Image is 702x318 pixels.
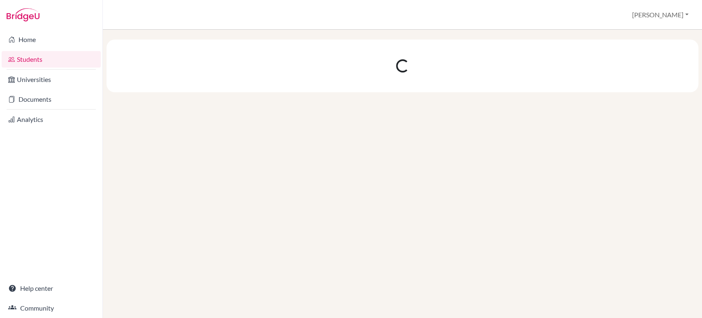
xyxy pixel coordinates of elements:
img: Bridge-U [7,8,39,21]
a: Documents [2,91,101,108]
a: Students [2,51,101,68]
a: Home [2,31,101,48]
a: Universities [2,71,101,88]
a: Community [2,300,101,316]
a: Analytics [2,111,101,128]
a: Help center [2,280,101,297]
button: [PERSON_NAME] [628,7,692,23]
